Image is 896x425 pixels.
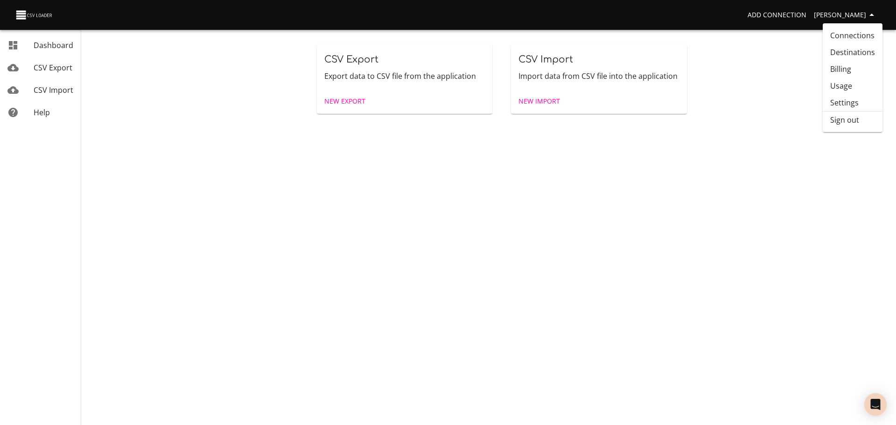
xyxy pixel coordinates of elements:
a: New Import [515,93,564,110]
span: CSV Export [34,63,72,73]
a: New Export [321,93,369,110]
button: [PERSON_NAME] [810,7,881,24]
div: Open Intercom Messenger [864,393,887,416]
span: CSV Import [34,85,73,95]
span: Help [34,107,50,118]
a: Destinations [823,44,882,61]
a: Usage [823,77,882,94]
span: New Import [518,96,560,107]
a: Settings [823,94,882,111]
li: Sign out [823,111,882,128]
span: New Export [324,96,365,107]
img: CSV Loader [15,8,54,21]
span: Dashboard [34,40,73,50]
span: [PERSON_NAME] [814,9,877,21]
p: Import data from CSV file into the application [518,70,679,82]
span: Add Connection [748,9,806,21]
a: Billing [823,61,882,77]
span: CSV Import [518,54,573,65]
span: CSV Export [324,54,378,65]
a: Connections [823,27,882,44]
a: Add Connection [744,7,810,24]
p: Export data to CSV file from the application [324,70,485,82]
